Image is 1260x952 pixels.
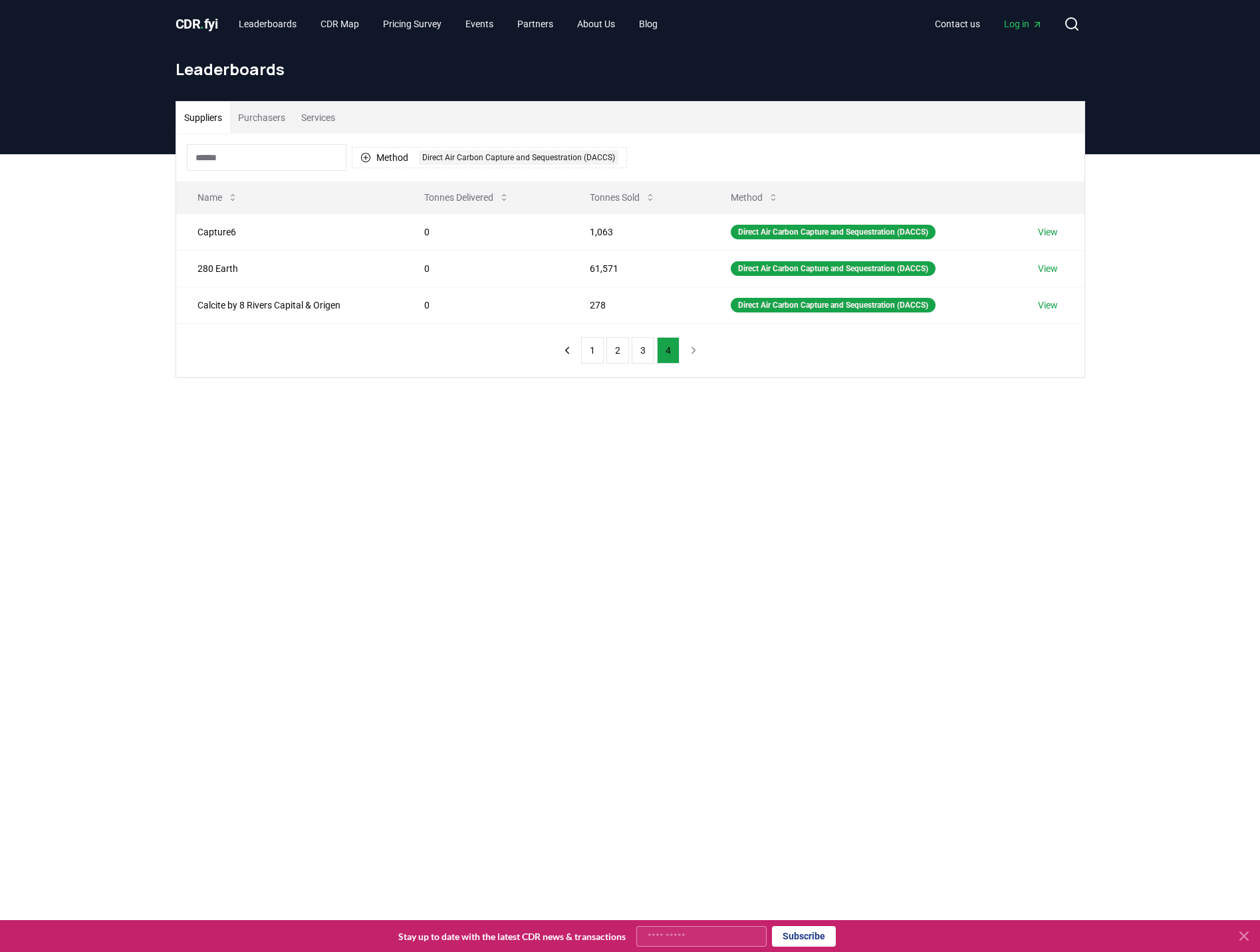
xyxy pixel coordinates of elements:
td: 61,571 [568,250,709,287]
div: Direct Air Carbon Capture and Sequestration (DACCS) [731,261,936,276]
a: View [1038,225,1058,239]
button: 1 [581,337,604,364]
h1: Leaderboards [176,59,1085,80]
div: Direct Air Carbon Capture and Sequestration (DACCS) [731,225,936,239]
div: Direct Air Carbon Capture and Sequestration (DACCS) [419,150,618,165]
td: 0 [403,213,568,250]
button: MethodDirect Air Carbon Capture and Sequestration (DACCS) [352,147,627,168]
button: Tonnes Delivered [414,184,520,211]
a: View [1038,298,1058,312]
a: CDR Map [310,12,370,36]
a: CDR.fyi [176,15,218,33]
nav: Main [924,12,1053,36]
td: 278 [568,287,709,323]
a: View [1038,262,1058,275]
span: Log in [1004,17,1043,31]
button: 3 [632,337,654,364]
span: CDR fyi [176,16,218,32]
td: 0 [403,250,568,287]
button: Name [187,184,249,211]
a: Partners [507,12,564,36]
nav: Main [228,12,668,36]
button: Suppliers [176,102,230,134]
a: Contact us [924,12,991,36]
button: Tonnes Sold [579,184,666,211]
span: . [200,16,204,32]
button: Services [293,102,343,134]
td: 280 Earth [176,250,404,287]
a: Events [455,12,504,36]
a: Blog [628,12,668,36]
a: Leaderboards [228,12,307,36]
button: 2 [606,337,629,364]
td: Calcite by 8 Rivers Capital & Origen [176,287,404,323]
button: 4 [657,337,680,364]
a: Log in [993,12,1053,36]
td: 0 [403,287,568,323]
a: Pricing Survey [372,12,452,36]
div: Direct Air Carbon Capture and Sequestration (DACCS) [731,298,936,312]
button: Method [720,184,789,211]
td: Capture6 [176,213,404,250]
a: About Us [567,12,626,36]
button: previous page [556,337,578,364]
td: 1,063 [568,213,709,250]
button: Purchasers [230,102,293,134]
